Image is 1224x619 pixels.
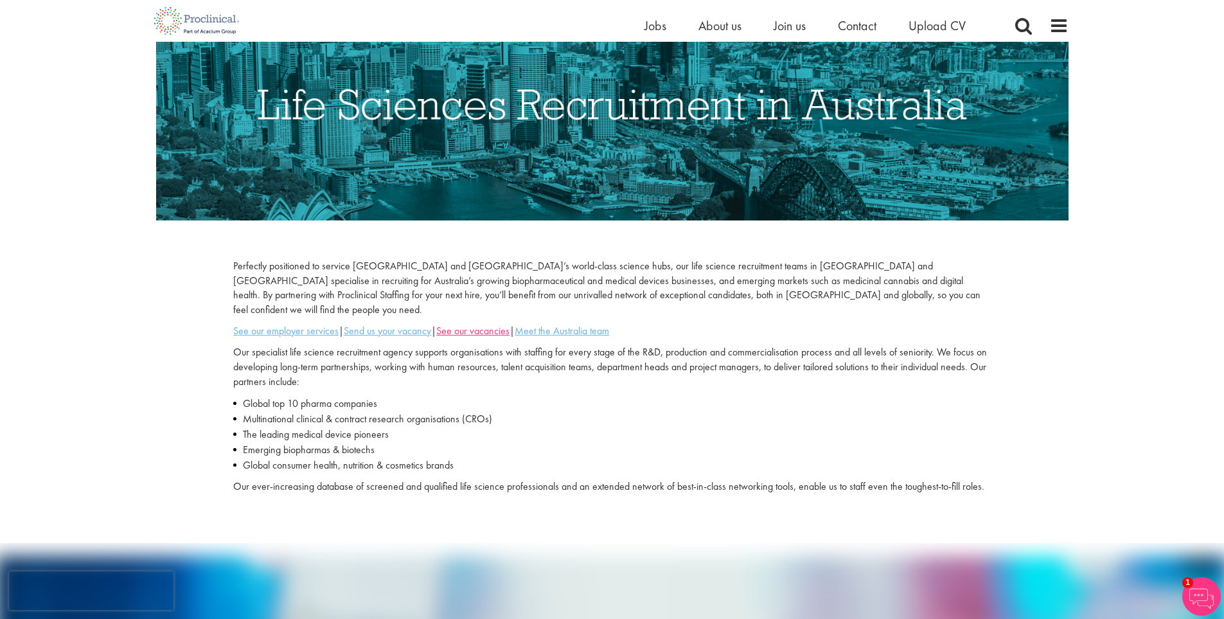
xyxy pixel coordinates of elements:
[1182,577,1221,616] img: Chatbot
[233,345,990,390] p: Our specialist life science recruitment agency supports organisations with staffing for every sta...
[9,571,173,610] iframe: reCAPTCHA
[909,17,966,34] a: Upload CV
[698,17,741,34] a: About us
[644,17,666,34] a: Jobs
[344,324,431,337] a: Send us your vacancy
[1182,577,1193,588] span: 1
[233,324,990,339] p: | | |
[233,480,990,494] p: Our ever-increasing database of screened and qualified life science professionals and an extended...
[233,458,990,473] li: Global consumer health, nutrition & cosmetics brands
[838,17,876,34] a: Contact
[436,324,510,337] a: See our vacancies
[233,324,339,337] a: See our employer services
[515,324,609,337] a: Meet the Australia team
[233,259,990,318] p: Perfectly positioned to service [GEOGRAPHIC_DATA] and [GEOGRAPHIC_DATA]’s world-class science hub...
[233,396,990,411] li: Global top 10 pharma companies
[233,442,990,458] li: Emerging biopharmas & biotechs
[233,411,990,427] li: Multinational clinical & contract research organisations (CROs)
[233,427,990,442] li: The leading medical device pioneers
[774,17,806,34] a: Join us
